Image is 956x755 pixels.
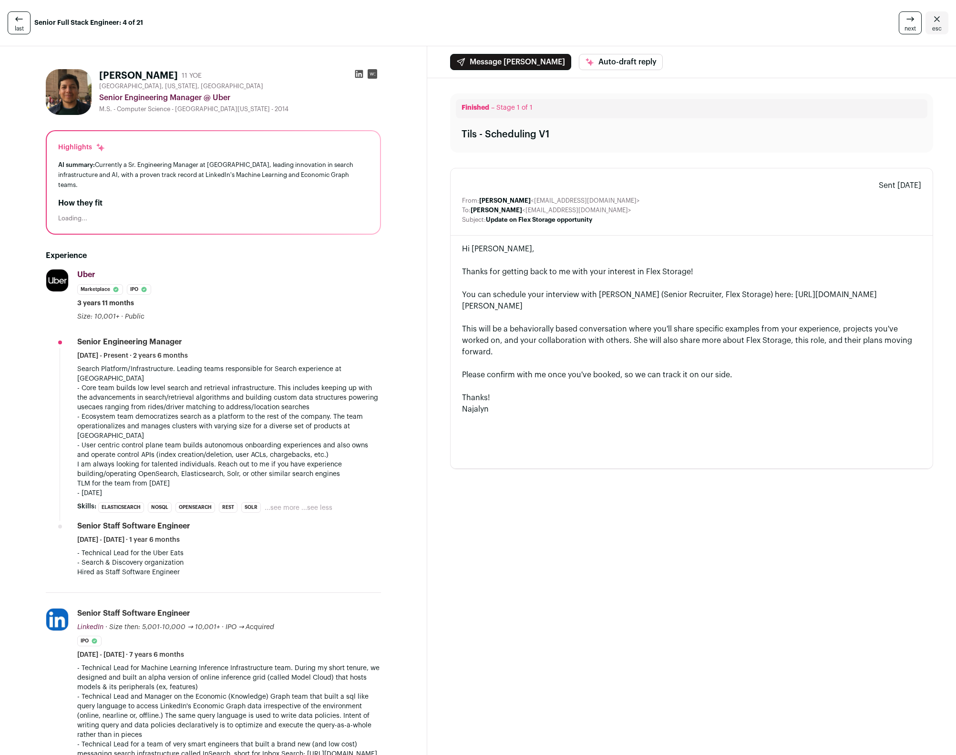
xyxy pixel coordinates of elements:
[925,11,948,34] a: Close
[99,69,178,83] h1: [PERSON_NAME]
[77,502,96,511] span: Skills:
[491,104,494,111] span: –
[58,160,369,190] div: Currently a Sr. Engineering Manager at [GEOGRAPHIC_DATA], leading innovation in search infrastruc...
[175,502,215,513] li: OpenSearch
[46,609,68,631] img: e23be04427e9fc54bf8b6f4ecff8b046137624144e00097804b976b9db2c38c9.jpg
[879,180,921,191] span: Sent [DATE]
[182,71,202,81] div: 11 YOE
[932,25,942,32] span: esc
[77,383,381,412] p: - Core team builds low level search and retrieval infrastructure. This includes keeping up with t...
[462,289,921,312] div: You can schedule your interview with [PERSON_NAME] (Senior Recruiter, Flex Storage) here: [URL][D...
[8,11,31,34] a: last
[77,548,381,568] p: - Technical Lead for the Uber Eats - Search & Discovery organization
[471,207,631,214] dd: <[EMAIL_ADDRESS][DOMAIN_NAME]>
[99,92,381,103] div: Senior Engineering Manager @ Uber
[77,624,103,631] span: LinkedIn
[77,441,381,460] p: - User centric control plane team builds autonomous onboarding experiences and also owns and oper...
[77,521,190,531] div: Senior Staff Software Engineer
[462,403,921,415] div: Najalyn
[77,479,381,498] p: TLM for the team from [DATE] - [DATE]
[462,207,471,214] dt: To:
[58,162,95,168] span: AI summary:
[77,337,182,347] div: Senior Engineering Manager
[462,323,921,358] div: This will be a behaviorally based conversation where you'll share specific examples from your exp...
[77,692,381,740] p: - Technical Lead and Manager on the Economic (Knowledge) Graph team that built a sql like query l...
[77,284,123,295] li: Marketplace
[77,271,95,279] span: Uber
[462,104,489,111] span: Finished
[77,663,381,692] p: - Technical Lead for Machine Learning Inference Infrastructure team. During my short tenure, we d...
[15,25,24,32] span: last
[462,266,921,278] div: Thanks for getting back to me with your interest in Flex Storage!
[77,650,184,660] span: [DATE] - [DATE] · 7 years 6 months
[46,250,381,261] h2: Experience
[77,636,102,646] li: IPO
[99,83,263,90] span: [GEOGRAPHIC_DATA], [US_STATE], [GEOGRAPHIC_DATA]
[105,624,220,631] span: · Size then: 5,001-10,000 → 10,001+
[462,216,486,224] dt: Subject:
[462,197,479,205] dt: From:
[265,503,299,513] button: ...see more
[479,197,640,205] dd: <[EMAIL_ADDRESS][DOMAIN_NAME]>
[462,128,549,141] div: Tils - Scheduling V1
[77,460,381,479] p: I am always looking for talented individuals. Reach out to me if you have experience building/ope...
[301,503,332,513] button: ...see less
[77,412,381,441] p: - Ecosystem team democratizes search as a platform to the rest of the company. The team operation...
[46,69,92,115] img: df797a7584ac500eb750b61834a1763ee5ac4668281d848cb4d763a9c6a056ad
[127,284,151,295] li: IPO
[77,608,190,619] div: Senior Staff Software Engineer
[58,197,369,209] h2: How they fit
[125,313,144,320] span: Public
[99,105,381,113] div: M.S. - Computer Science - [GEOGRAPHIC_DATA][US_STATE] - 2014
[899,11,922,34] a: next
[241,502,261,513] li: Solr
[34,18,143,28] strong: Senior Full Stack Engineer: 4 of 21
[471,207,522,213] b: [PERSON_NAME]
[77,568,381,577] p: Hired as Staff Software Engineer
[46,269,68,291] img: 046b842221cc5920251103cac33a6ce6d47e344b59eb72f0d26ba0bb907e91bb.jpg
[496,104,533,111] span: Stage 1 of 1
[226,624,275,631] span: IPO → Acquired
[58,215,369,222] div: Loading...
[450,54,571,70] button: Message [PERSON_NAME]
[462,369,921,381] div: Please confirm with me once you've booked, so we can track it on our side.
[148,502,172,513] li: NoSQL
[77,535,180,545] span: [DATE] - [DATE] · 1 year 6 months
[219,502,237,513] li: REST
[905,25,916,32] span: next
[486,217,592,223] b: Update on Flex Storage opportunity
[462,392,921,403] div: Thanks!
[479,197,531,204] b: [PERSON_NAME]
[77,364,381,383] p: Search Platform/Infrastructure. Leading teams responsible for Search experience at [GEOGRAPHIC_DATA]
[222,622,224,632] span: ·
[58,143,105,152] div: Highlights
[462,243,921,255] div: Hi [PERSON_NAME],
[121,312,123,321] span: ·
[77,313,119,320] span: Size: 10,001+
[77,351,188,361] span: [DATE] - Present · 2 years 6 months
[77,299,134,308] span: 3 years 11 months
[98,502,144,513] li: Elasticsearch
[579,54,663,70] button: Auto-draft reply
